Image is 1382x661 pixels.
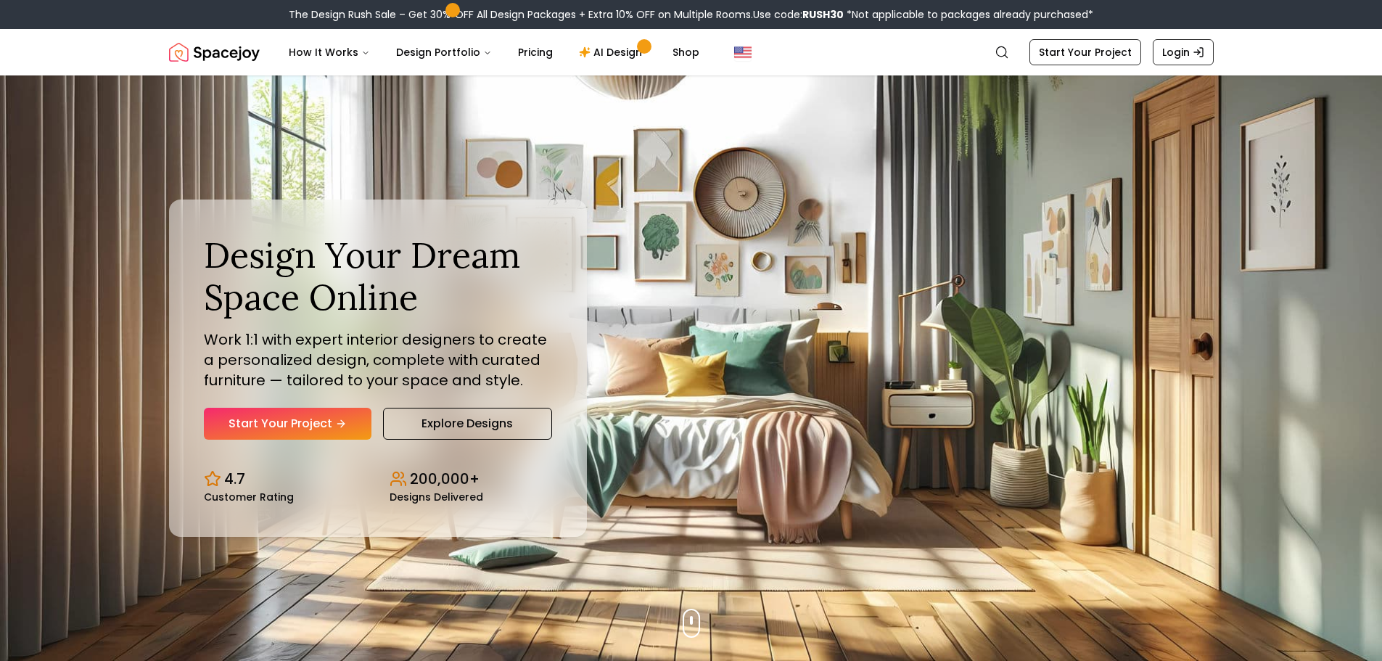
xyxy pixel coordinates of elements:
[169,38,260,67] a: Spacejoy
[506,38,564,67] a: Pricing
[224,469,245,489] p: 4.7
[204,492,294,502] small: Customer Rating
[277,38,382,67] button: How It Works
[383,408,552,440] a: Explore Designs
[277,38,711,67] nav: Main
[390,492,483,502] small: Designs Delivered
[169,29,1214,75] nav: Global
[844,7,1093,22] span: *Not applicable to packages already purchased*
[1029,39,1141,65] a: Start Your Project
[1153,39,1214,65] a: Login
[204,457,552,502] div: Design stats
[384,38,503,67] button: Design Portfolio
[567,38,658,67] a: AI Design
[802,7,844,22] b: RUSH30
[410,469,480,489] p: 200,000+
[204,234,552,318] h1: Design Your Dream Space Online
[753,7,844,22] span: Use code:
[734,44,752,61] img: United States
[204,408,371,440] a: Start Your Project
[661,38,711,67] a: Shop
[204,329,552,390] p: Work 1:1 with expert interior designers to create a personalized design, complete with curated fu...
[169,38,260,67] img: Spacejoy Logo
[289,7,1093,22] div: The Design Rush Sale – Get 30% OFF All Design Packages + Extra 10% OFF on Multiple Rooms.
